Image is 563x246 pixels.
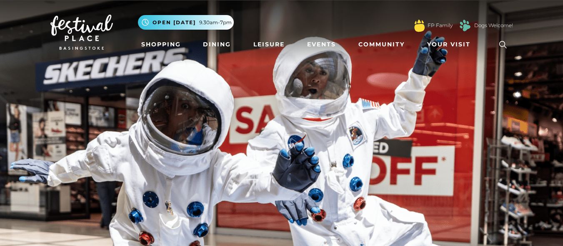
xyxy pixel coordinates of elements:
a: FP Family [428,22,453,29]
img: Festival Place Logo [50,15,113,50]
a: Community [355,37,408,52]
span: 9.30am-7pm [199,19,232,26]
button: Open [DATE] 9.30am-7pm [138,15,234,30]
a: Events [304,37,339,52]
span: Your Visit [427,40,470,49]
a: Dining [200,37,234,52]
a: Dogs Welcome! [474,22,513,29]
span: Open [DATE] [153,19,196,26]
a: Your Visit [424,37,478,52]
a: Shopping [138,37,184,52]
a: Leisure [250,37,288,52]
